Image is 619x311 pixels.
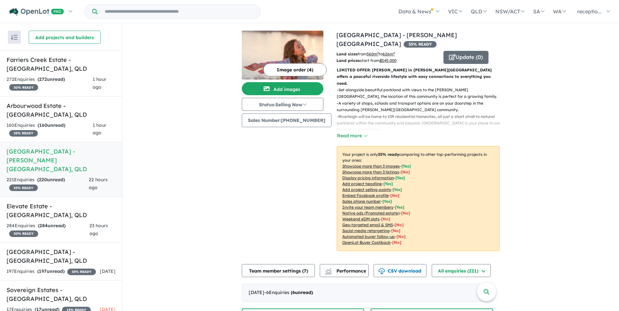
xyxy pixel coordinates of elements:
[264,289,313,295] span: - 6 Enquir ies
[393,51,395,55] sup: 2
[99,5,259,19] input: Try estate name, suburb, builder or developer
[342,193,389,198] u: Embed Facebook profile
[342,181,382,186] u: Add project headline
[379,58,396,63] u: $ 545,000
[337,146,500,251] p: Your project is only comparing to other top-performing projects in your area: - - - - - - - - - -...
[337,100,505,113] p: - A variety of shops, schools and transport options are on your doorstep in the surrounding [PERS...
[374,264,426,277] button: CSV download
[336,57,439,64] p: start from
[67,269,96,275] span: 35 % READY
[395,205,404,210] span: [ Yes ]
[37,268,65,274] strong: ( unread)
[9,8,64,16] img: Openlot PRO Logo White
[242,31,323,80] img: Riverleigh Estate - Logan Reserve
[383,52,395,56] u: 626 m
[242,284,493,302] div: [DATE]
[37,177,65,183] strong: ( unread)
[395,175,405,180] span: [ Yes ]
[379,268,385,274] img: download icon
[9,130,38,137] span: 35 % READY
[342,175,394,180] u: Display pricing information
[9,185,38,191] span: 35 % READY
[89,177,108,190] span: 22 hours ago
[39,122,47,128] span: 160
[390,193,399,198] span: [ No ]
[342,164,400,169] u: Showcase more than 3 images
[377,51,379,55] sup: 2
[93,122,106,136] span: 1 hour ago
[383,181,393,186] span: [ Yes ]
[39,268,47,274] span: 197
[342,216,379,221] u: Weekend eDM slots
[404,41,437,48] span: 35 % READY
[7,101,116,119] h5: Arbourwood Estate - [GEOGRAPHIC_DATA] , QLD
[432,264,491,277] button: All enquiries (221)
[38,122,65,128] strong: ( unread)
[443,51,488,64] button: Update (0)
[337,67,500,87] p: LIMITED OFFER: [PERSON_NAME] in [PERSON_NAME][GEOGRAPHIC_DATA] offers a peaceful riverside lifest...
[292,289,295,295] span: 6
[325,268,331,272] img: line-chart.svg
[39,223,48,229] span: 284
[336,51,439,57] p: from
[401,170,410,174] span: [ No ]
[39,177,47,183] span: 220
[342,222,393,227] u: Geo-targeted email & SMS
[342,187,391,192] u: Add project selling-points
[342,205,393,210] u: Invite your team members
[7,286,116,303] h5: Sovereign Estates - [GEOGRAPHIC_DATA] , QLD
[382,199,392,204] span: [ Yes ]
[7,147,116,173] h5: [GEOGRAPHIC_DATA] - [PERSON_NAME][GEOGRAPHIC_DATA] , QLD
[38,76,65,82] strong: ( unread)
[396,234,406,239] span: [No]
[342,170,399,174] u: Showcase more than 3 listings
[401,211,410,215] span: [No]
[577,8,602,15] span: receptio...
[242,264,315,277] button: Team member settings (7)
[337,113,505,133] p: - Riverleigh will be home to 109 residential homesites, all just a short stroll to natural parkla...
[337,132,367,140] button: Read more
[7,55,116,73] h5: Farriers Creek Estate - [GEOGRAPHIC_DATA] , QLD
[263,63,327,76] button: Image order (4)
[381,216,390,221] span: [No]
[336,31,457,48] a: [GEOGRAPHIC_DATA] - [PERSON_NAME][GEOGRAPHIC_DATA]
[7,268,96,275] div: 197 Enquir ies
[7,176,89,192] div: 221 Enquir ies
[7,122,93,137] div: 160 Enquir ies
[291,289,313,295] strong: ( unread)
[11,35,18,40] img: sort.svg
[378,152,399,157] b: 35 % ready
[342,199,381,204] u: Sales phone number
[7,76,93,91] div: 272 Enquir ies
[342,211,399,215] u: Native ads (Promoted estate)
[379,52,395,56] span: to
[367,52,379,56] u: 560 m
[337,87,505,100] p: - Set alongside beautiful parkland with views to the [PERSON_NAME][GEOGRAPHIC_DATA], the location...
[342,228,390,233] u: Social media retargeting
[39,76,47,82] span: 272
[342,234,395,239] u: Automated buyer follow-up
[100,268,116,274] span: [DATE]
[93,76,106,90] span: 1 hour ago
[336,52,358,56] b: Land sizes
[29,31,101,44] button: Add projects and builders
[7,247,116,265] h5: [GEOGRAPHIC_DATA] - [GEOGRAPHIC_DATA] , QLD
[7,202,116,219] h5: Elevate Estate - [GEOGRAPHIC_DATA] , QLD
[320,264,369,277] button: Performance
[38,223,66,229] strong: ( unread)
[89,223,108,236] span: 23 hours ago
[9,84,38,91] span: 30 % READY
[336,58,360,63] b: Land prices
[304,268,306,274] span: 7
[401,164,411,169] span: [ Yes ]
[7,222,89,238] div: 284 Enquir ies
[393,187,402,192] span: [ Yes ]
[325,270,332,274] img: bar-chart.svg
[395,222,404,227] span: [No]
[9,230,38,237] span: 30 % READY
[391,228,400,233] span: [No]
[242,98,323,111] button: Status:Selling Now
[326,268,366,274] span: Performance
[342,240,391,245] u: OpenLot Buyer Cashback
